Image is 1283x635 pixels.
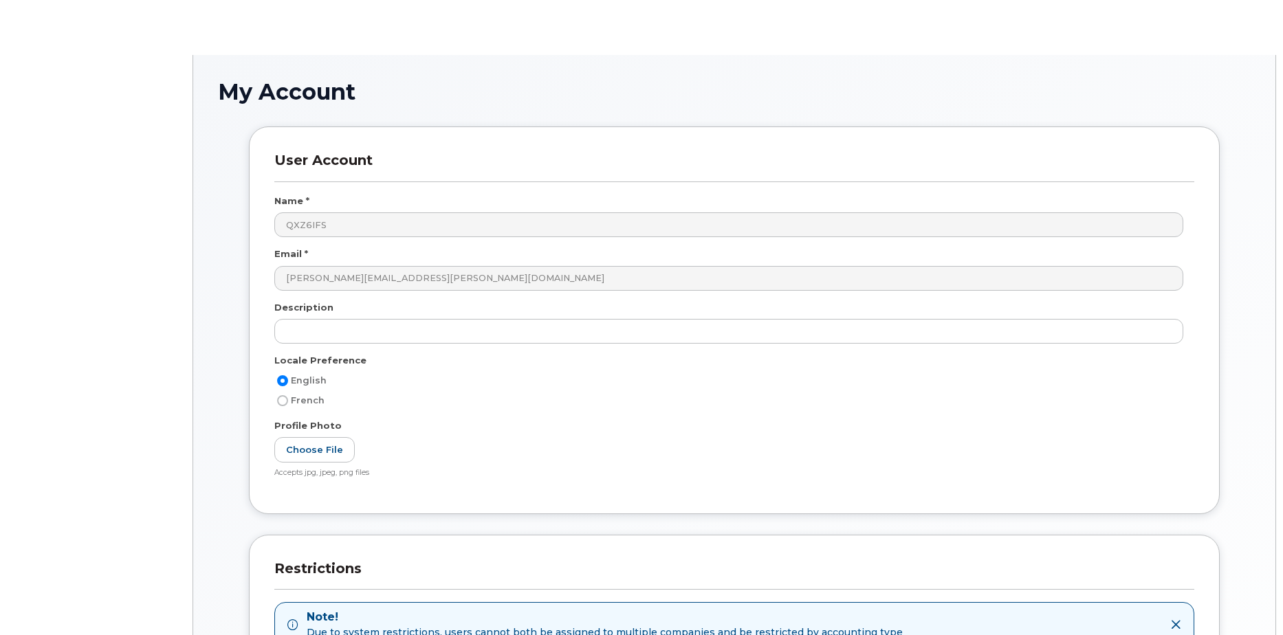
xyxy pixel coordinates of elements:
h3: User Account [274,152,1194,181]
label: Choose File [274,437,355,463]
label: Email * [274,247,308,260]
label: Locale Preference [274,354,366,367]
h1: My Account [218,80,1251,104]
label: Description [274,301,333,314]
span: English [291,375,327,386]
input: French [277,395,288,406]
div: Accepts jpg, jpeg, png files [274,468,1183,478]
label: Profile Photo [274,419,342,432]
span: French [291,395,325,405]
input: English [277,375,288,386]
strong: Note! [307,610,903,625]
h3: Restrictions [274,560,1194,590]
label: Name * [274,194,309,208]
